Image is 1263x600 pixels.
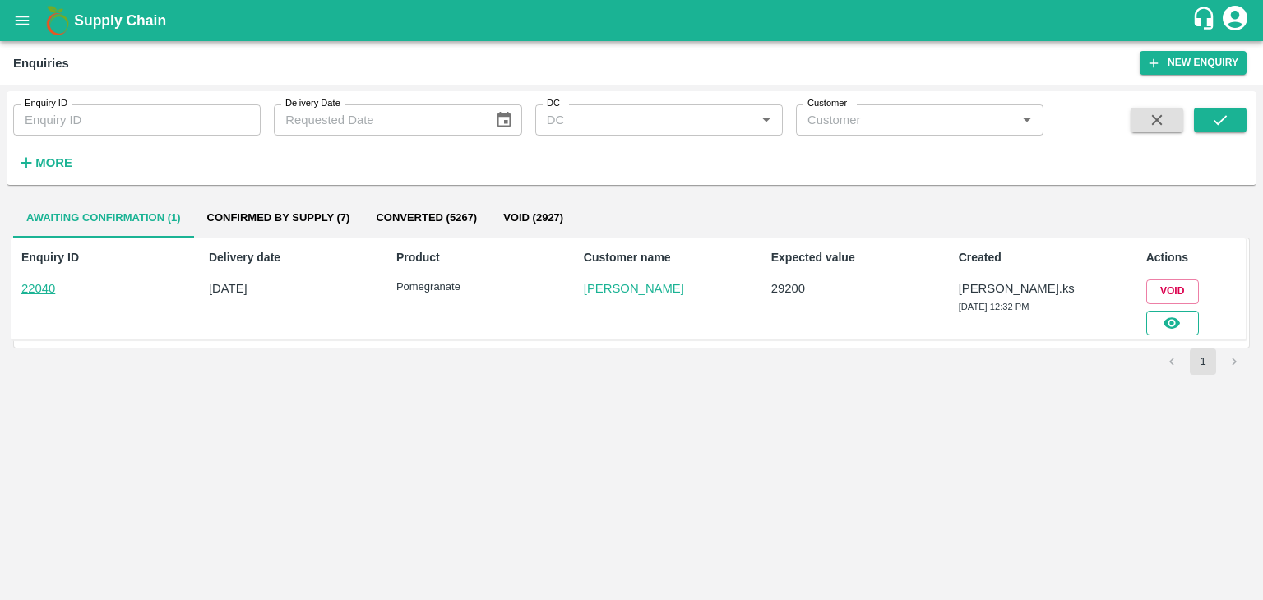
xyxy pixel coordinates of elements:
img: logo [41,4,74,37]
button: Void (2927) [490,198,576,238]
p: Actions [1146,249,1242,266]
button: Awaiting confirmation (1) [13,198,194,238]
strong: More [35,156,72,169]
button: Open [756,109,777,131]
button: Converted (5267) [363,198,490,238]
div: account of current user [1220,3,1250,38]
button: open drawer [3,2,41,39]
p: 29200 [771,279,867,298]
p: [DATE] [209,279,304,298]
p: Product [396,249,492,266]
label: Delivery Date [285,97,340,110]
div: customer-support [1191,6,1220,35]
a: Supply Chain [74,9,1191,32]
input: Enquiry ID [13,104,261,136]
input: Customer [801,109,1011,131]
a: 22040 [21,282,55,295]
p: [PERSON_NAME].ks [959,279,1054,298]
div: Enquiries [13,53,69,74]
p: Customer name [584,249,679,266]
label: Customer [807,97,847,110]
p: Expected value [771,249,867,266]
button: Confirmed by supply (7) [194,198,363,238]
button: Choose date [488,104,520,136]
button: New Enquiry [1140,51,1247,75]
button: More [13,149,76,177]
button: Open [1016,109,1038,131]
p: Pomegranate [396,279,492,295]
nav: pagination navigation [1156,348,1250,375]
b: Supply Chain [74,12,166,29]
a: [PERSON_NAME] [584,279,679,298]
p: Created [959,249,1054,266]
p: Delivery date [209,249,304,266]
button: page 1 [1190,348,1216,375]
input: Requested Date [274,104,482,136]
input: DC [540,109,751,131]
button: Void [1146,279,1199,303]
p: Enquiry ID [21,249,117,266]
span: [DATE] 12:32 PM [959,302,1029,312]
label: DC [547,97,560,110]
label: Enquiry ID [25,97,67,110]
